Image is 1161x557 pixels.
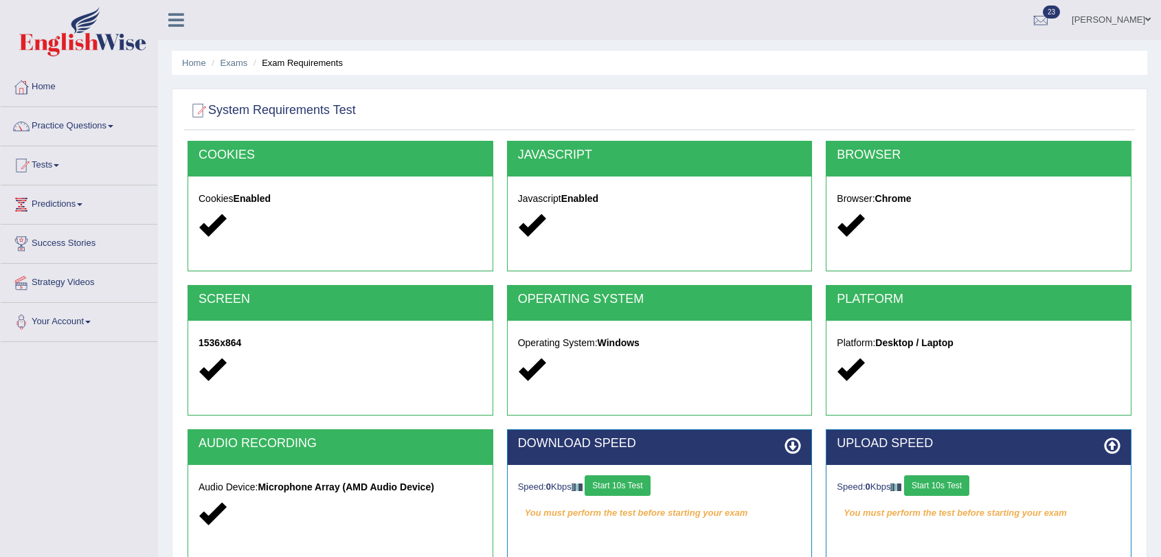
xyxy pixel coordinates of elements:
[250,56,343,69] li: Exam Requirements
[518,148,802,162] h2: JAVASCRIPT
[598,337,640,348] strong: Windows
[1,146,157,181] a: Tests
[1,303,157,337] a: Your Account
[182,58,206,68] a: Home
[890,484,901,491] img: ajax-loader-fb-connection.gif
[837,293,1120,306] h2: PLATFORM
[199,337,241,348] strong: 1536x864
[518,503,802,523] em: You must perform the test before starting your exam
[904,475,969,496] button: Start 10s Test
[837,503,1120,523] em: You must perform the test before starting your exam
[518,475,802,499] div: Speed: Kbps
[837,475,1120,499] div: Speed: Kbps
[1,185,157,220] a: Predictions
[518,437,802,451] h2: DOWNLOAD SPEED
[199,194,482,204] h5: Cookies
[875,193,912,204] strong: Chrome
[234,193,271,204] strong: Enabled
[837,437,1120,451] h2: UPLOAD SPEED
[1,107,157,141] a: Practice Questions
[1043,5,1060,19] span: 23
[585,475,650,496] button: Start 10s Test
[188,100,356,121] h2: System Requirements Test
[199,482,482,492] h5: Audio Device:
[199,437,482,451] h2: AUDIO RECORDING
[199,293,482,306] h2: SCREEN
[837,338,1120,348] h5: Platform:
[837,148,1120,162] h2: BROWSER
[518,194,802,204] h5: Javascript
[258,481,433,492] strong: Microphone Array (AMD Audio Device)
[875,337,954,348] strong: Desktop / Laptop
[866,481,870,492] strong: 0
[221,58,248,68] a: Exams
[518,338,802,348] h5: Operating System:
[518,293,802,306] h2: OPERATING SYSTEM
[1,225,157,259] a: Success Stories
[546,481,551,492] strong: 0
[1,264,157,298] a: Strategy Videos
[837,194,1120,204] h5: Browser:
[561,193,598,204] strong: Enabled
[1,68,157,102] a: Home
[572,484,583,491] img: ajax-loader-fb-connection.gif
[199,148,482,162] h2: COOKIES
